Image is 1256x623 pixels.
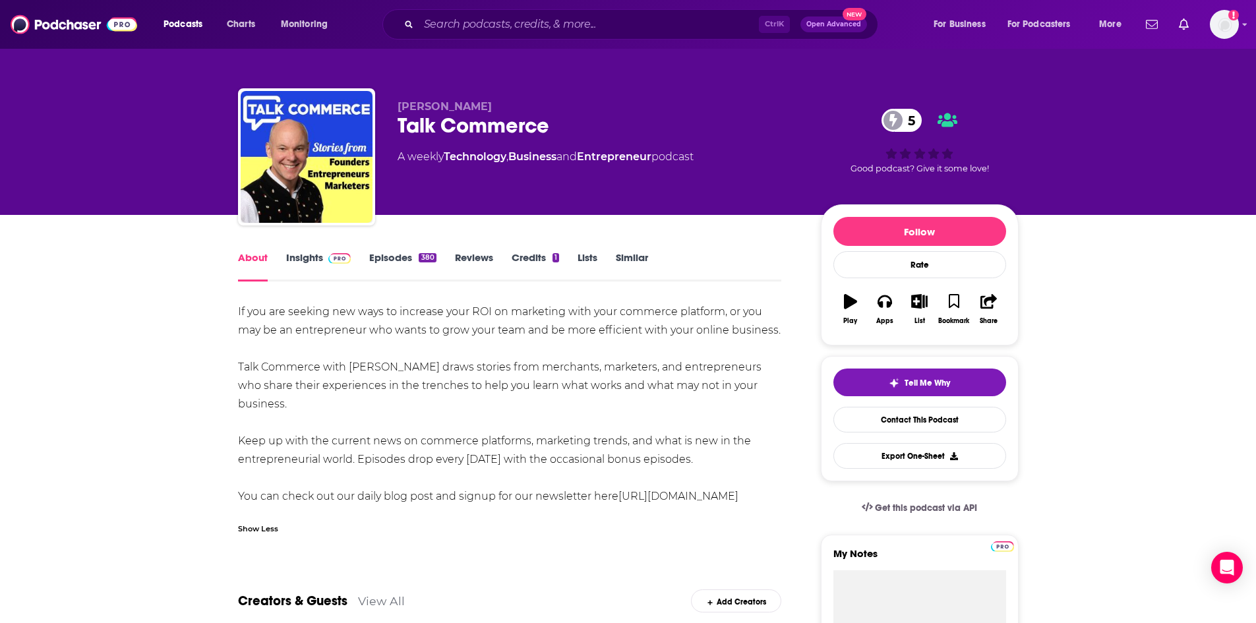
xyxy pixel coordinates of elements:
[398,100,492,113] span: [PERSON_NAME]
[999,14,1090,35] button: open menu
[833,547,1006,570] label: My Notes
[398,149,694,165] div: A weekly podcast
[506,150,508,163] span: ,
[876,317,893,325] div: Apps
[553,253,559,262] div: 1
[905,378,950,388] span: Tell Me Why
[1210,10,1239,39] img: User Profile
[1210,10,1239,39] span: Logged in as BWeinstein
[618,490,738,502] a: [URL][DOMAIN_NAME]
[1141,13,1163,36] a: Show notifications dropdown
[419,14,759,35] input: Search podcasts, credits, & more...
[358,594,405,608] a: View All
[444,150,506,163] a: Technology
[218,14,263,35] a: Charts
[895,109,922,132] span: 5
[971,285,1005,333] button: Share
[991,539,1014,552] a: Pro website
[800,16,867,32] button: Open AdvancedNew
[241,91,373,223] img: Talk Commerce
[991,541,1014,552] img: Podchaser Pro
[882,109,922,132] a: 5
[821,100,1019,182] div: 5Good podcast? Give it some love!
[512,251,559,282] a: Credits1
[1228,10,1239,20] svg: Add a profile image
[1210,10,1239,39] button: Show profile menu
[914,317,925,325] div: List
[934,15,986,34] span: For Business
[455,251,493,282] a: Reviews
[889,378,899,388] img: tell me why sparkle
[328,253,351,264] img: Podchaser Pro
[833,407,1006,432] a: Contact This Podcast
[578,251,597,282] a: Lists
[238,251,268,282] a: About
[924,14,1002,35] button: open menu
[875,502,977,514] span: Get this podcast via API
[238,303,782,506] div: If you are seeking new ways to increase your ROI on marketing with your commerce platform, or you...
[833,285,868,333] button: Play
[286,251,351,282] a: InsightsPodchaser Pro
[281,15,328,34] span: Monitoring
[833,443,1006,469] button: Export One-Sheet
[238,593,347,609] a: Creators & Guests
[419,253,436,262] div: 380
[843,317,857,325] div: Play
[227,15,255,34] span: Charts
[369,251,436,282] a: Episodes380
[577,150,651,163] a: Entrepreneur
[851,163,989,173] span: Good podcast? Give it some love!
[1090,14,1138,35] button: open menu
[691,589,781,612] div: Add Creators
[902,285,936,333] button: List
[1174,13,1194,36] a: Show notifications dropdown
[806,21,861,28] span: Open Advanced
[1099,15,1121,34] span: More
[1211,552,1243,583] div: Open Intercom Messenger
[833,369,1006,396] button: tell me why sparkleTell Me Why
[11,12,137,37] img: Podchaser - Follow, Share and Rate Podcasts
[164,15,202,34] span: Podcasts
[868,285,902,333] button: Apps
[833,217,1006,246] button: Follow
[980,317,998,325] div: Share
[1007,15,1071,34] span: For Podcasters
[616,251,648,282] a: Similar
[833,251,1006,278] div: Rate
[937,285,971,333] button: Bookmark
[508,150,556,163] a: Business
[556,150,577,163] span: and
[272,14,345,35] button: open menu
[759,16,790,33] span: Ctrl K
[843,8,866,20] span: New
[154,14,220,35] button: open menu
[938,317,969,325] div: Bookmark
[851,492,988,524] a: Get this podcast via API
[395,9,891,40] div: Search podcasts, credits, & more...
